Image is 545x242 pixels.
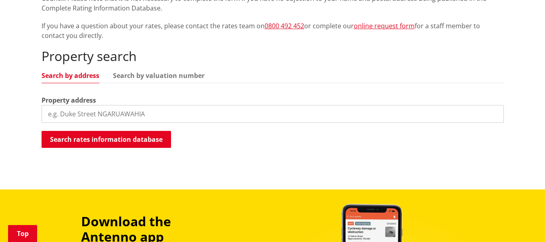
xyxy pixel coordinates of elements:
label: Property address [42,95,96,105]
h2: Property search [42,48,504,64]
iframe: Messenger Launcher [508,208,537,237]
a: Search by valuation number [113,72,205,79]
a: 0800 492 452 [265,21,304,30]
p: If you have a question about your rates, please contact the rates team on or complete our for a s... [42,21,504,40]
a: Search by address [42,72,99,79]
button: Search rates information database [42,131,171,148]
a: Top [8,225,37,242]
input: e.g. Duke Street NGARUAWAHIA [42,105,504,123]
a: online request form [354,21,415,30]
